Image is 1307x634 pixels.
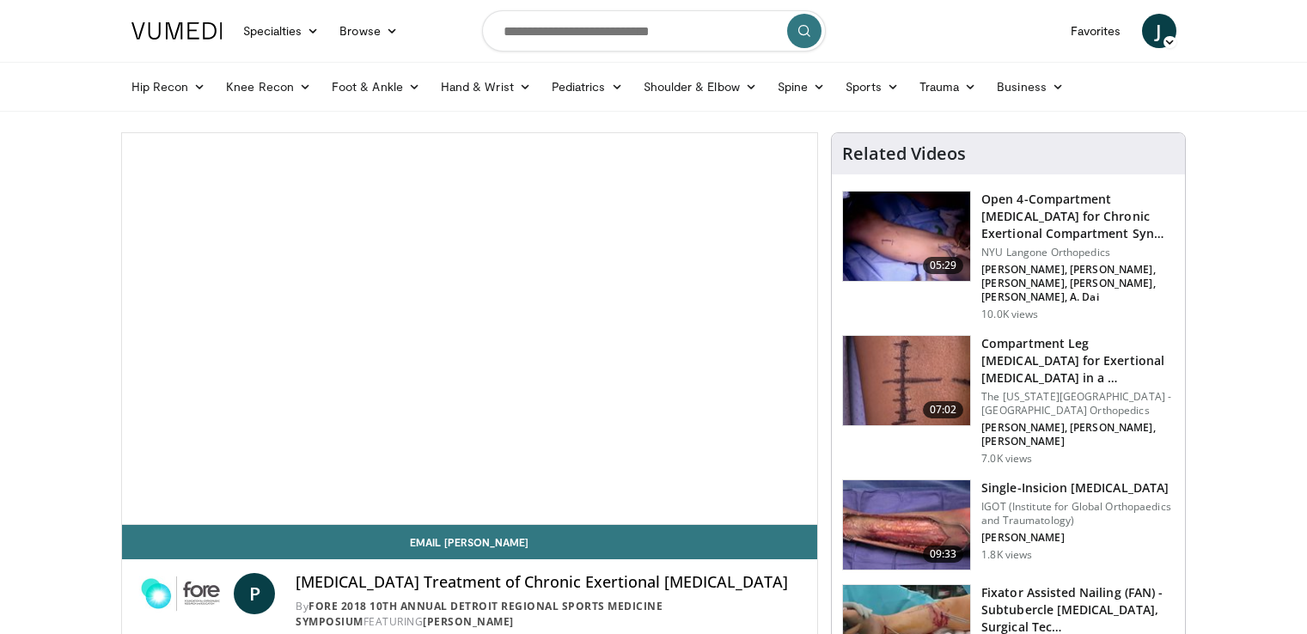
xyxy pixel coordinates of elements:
a: Spine [767,70,835,104]
span: 05:29 [923,257,964,274]
h3: Compartment Leg [MEDICAL_DATA] for Exertional [MEDICAL_DATA] in a … [981,335,1175,387]
img: VuMedi Logo [131,22,223,40]
p: The [US_STATE][GEOGRAPHIC_DATA] - [GEOGRAPHIC_DATA] Orthopedics [981,390,1175,418]
p: 10.0K views [981,308,1038,321]
p: 7.0K views [981,452,1032,466]
h3: Open 4-Compartment [MEDICAL_DATA] for Chronic Exertional Compartment Syn… [981,191,1175,242]
a: J [1142,14,1176,48]
a: 09:33 Single-Insicion [MEDICAL_DATA] IGOT (Institute for Global Orthopaedics and Traumatology) [P... [842,479,1175,570]
a: Favorites [1060,14,1132,48]
a: 07:02 Compartment Leg [MEDICAL_DATA] for Exertional [MEDICAL_DATA] in a … The [US_STATE][GEOGRAPH... [842,335,1175,466]
p: IGOT (Institute for Global Orthopaedics and Traumatology) [981,500,1175,527]
h4: [MEDICAL_DATA] Treatment of Chronic Exertional [MEDICAL_DATA] [296,573,803,592]
a: Sports [835,70,909,104]
a: P [234,573,275,614]
h4: Related Videos [842,143,966,164]
span: 07:02 [923,401,964,418]
p: 1.8K views [981,548,1032,562]
a: Knee Recon [216,70,321,104]
a: [PERSON_NAME] [423,614,514,629]
img: FORE 2018 10th Annual Detroit Regional Sports Medicine Symposium [136,573,228,614]
a: Specialties [233,14,330,48]
a: Email [PERSON_NAME] [122,525,818,559]
a: Hip Recon [121,70,217,104]
img: fbdf67ab-6eb5-4ac7-a79d-d283a7f84a1d.150x105_q85_crop-smart_upscale.jpg [843,336,970,425]
video-js: Video Player [122,133,818,525]
p: NYU Langone Orthopedics [981,246,1175,259]
div: By FEATURING [296,599,803,630]
a: Shoulder & Elbow [633,70,767,104]
span: 09:33 [923,546,964,563]
img: 6b704a18-9e3e-4419-8ff8-513de65f434c.150x105_q85_crop-smart_upscale.jpg [843,480,970,570]
a: Foot & Ankle [321,70,431,104]
a: Browse [329,14,408,48]
h3: Single-Insicion [MEDICAL_DATA] [981,479,1175,497]
input: Search topics, interventions [482,10,826,52]
a: Business [986,70,1074,104]
p: [PERSON_NAME], [PERSON_NAME], [PERSON_NAME], [PERSON_NAME], [PERSON_NAME], A. Dai [981,263,1175,304]
a: Hand & Wrist [431,70,541,104]
p: [PERSON_NAME] [981,531,1175,545]
img: 7e7fcedb-39e2-4d21-920e-6c2ee15a62fc.jpg.150x105_q85_crop-smart_upscale.jpg [843,192,970,281]
a: Pediatrics [541,70,633,104]
p: [PERSON_NAME], [PERSON_NAME], [PERSON_NAME] [981,421,1175,448]
a: Trauma [909,70,987,104]
a: FORE 2018 10th Annual Detroit Regional Sports Medicine Symposium [296,599,663,629]
a: 05:29 Open 4-Compartment [MEDICAL_DATA] for Chronic Exertional Compartment Syn… NYU Langone Ortho... [842,191,1175,321]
